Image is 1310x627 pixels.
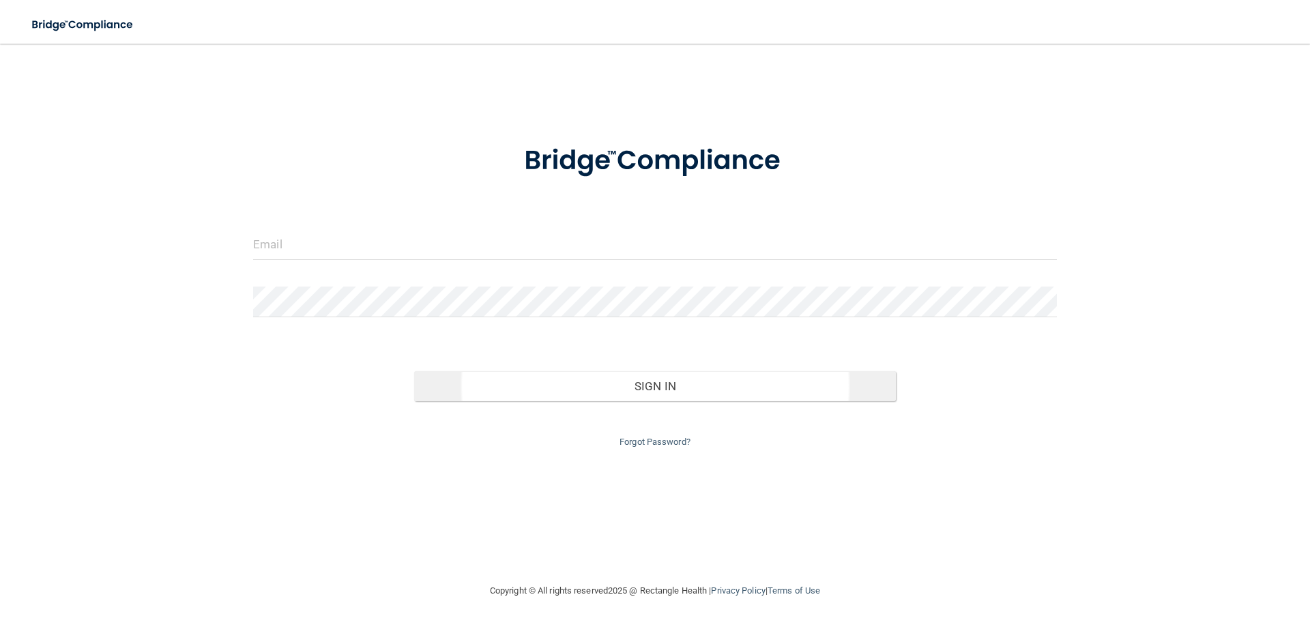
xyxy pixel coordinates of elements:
[20,11,146,39] img: bridge_compliance_login_screen.278c3ca4.svg
[496,126,814,196] img: bridge_compliance_login_screen.278c3ca4.svg
[406,569,904,613] div: Copyright © All rights reserved 2025 @ Rectangle Health | |
[620,437,690,447] a: Forgot Password?
[414,371,897,401] button: Sign In
[768,585,820,596] a: Terms of Use
[253,229,1057,260] input: Email
[711,585,765,596] a: Privacy Policy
